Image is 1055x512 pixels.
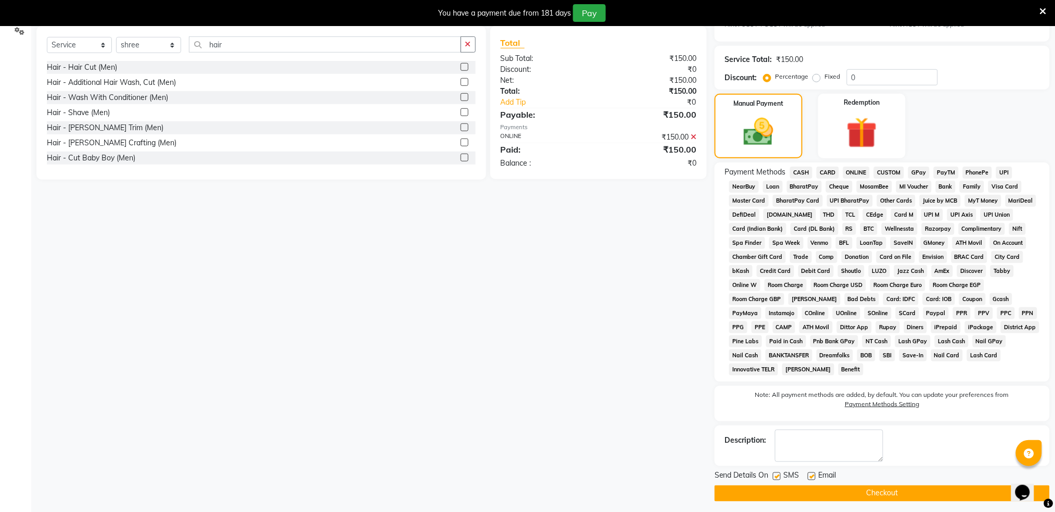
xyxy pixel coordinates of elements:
[988,181,1022,193] span: Visa Card
[729,364,778,376] span: Innovative TELR
[825,72,841,81] label: Fixed
[734,115,783,149] img: _cash.svg
[935,335,969,347] span: Lash Cash
[766,349,812,361] span: BANKTANSFER
[729,335,762,347] span: Pine Labs
[837,321,872,333] span: Dittor App
[967,349,1001,361] span: Lash Card
[769,237,804,249] span: Spa Week
[817,167,839,179] span: CARD
[599,132,704,143] div: ₹150.00
[843,167,870,179] span: ONLINE
[47,62,117,73] div: Hair - Hair Cut (Men)
[880,349,895,361] span: SBI
[47,107,110,118] div: Hair - Shave (Men)
[860,223,878,235] span: BTC
[844,98,880,107] label: Redemption
[1001,321,1039,333] span: District App
[931,321,961,333] span: iPrepaid
[921,209,944,221] span: UPI M
[438,8,571,19] div: You have a payment due from 181 days
[729,209,759,221] span: DefiDeal
[990,237,1026,249] span: On Account
[573,4,606,22] button: Pay
[599,64,704,75] div: ₹0
[957,265,986,277] span: Discover
[981,209,1013,221] span: UPI Union
[787,181,822,193] span: BharatPay
[959,293,986,305] span: Coupon
[766,335,806,347] span: Paid in Cash
[843,223,857,235] span: RS
[729,237,765,249] span: Spa Finder
[1006,195,1037,207] span: MariDeal
[790,251,812,263] span: Trade
[953,307,971,319] span: PPR
[599,86,704,97] div: ₹150.00
[816,251,838,263] span: Comp
[47,138,176,148] div: Hair - [PERSON_NAME] Crafting (Men)
[857,237,886,249] span: LoanTap
[765,279,807,291] span: Room Charge
[845,399,920,409] label: Payment Methods Setting
[975,307,993,319] span: PPV
[501,38,525,48] span: Total
[997,307,1015,319] span: PPC
[729,265,753,277] span: bKash
[764,209,816,221] span: [DOMAIN_NAME]
[826,181,853,193] span: Cheque
[990,265,1014,277] span: Tabby
[729,321,747,333] span: PPG
[725,167,786,178] span: Payment Methods
[725,435,767,446] div: Description:
[921,237,949,249] span: GMoney
[992,251,1023,263] span: City Card
[811,279,867,291] span: Room Charge USD
[833,307,860,319] span: UOnline
[493,64,599,75] div: Discount:
[599,158,704,169] div: ₹0
[923,307,949,319] span: Paypal
[919,251,947,263] span: Envision
[836,237,853,249] span: BFL
[493,158,599,169] div: Balance :
[798,265,834,277] span: Debit Card
[729,307,761,319] span: PayMaya
[819,470,836,483] span: Email
[960,181,984,193] span: Family
[959,223,1006,235] span: Complimentary
[782,364,834,376] span: [PERSON_NAME]
[908,167,930,179] span: GPay
[896,181,932,193] span: MI Voucher
[947,209,976,221] span: UPI Axis
[763,181,783,193] span: Loan
[952,237,986,249] span: ATH Movil
[838,364,864,376] span: Benefit
[891,209,917,221] span: Card M
[784,470,799,483] span: SMS
[1011,470,1045,502] iframe: chat widget
[493,53,599,64] div: Sub Total:
[894,265,927,277] span: Jazz Cash
[47,122,163,133] div: Hair - [PERSON_NAME] Trim (Men)
[963,167,993,179] span: PhonePe
[899,349,927,361] span: Save-In
[808,237,832,249] span: Venmo
[965,321,997,333] span: iPackage
[876,321,900,333] span: Rupay
[599,108,704,121] div: ₹150.00
[990,293,1013,305] span: Gcash
[883,293,919,305] span: Card: IDFC
[842,251,872,263] span: Donation
[725,54,772,65] div: Service Total:
[874,167,904,179] span: CUSTOM
[1019,307,1037,319] span: PPN
[896,307,919,319] span: SCard
[729,279,760,291] span: Online W
[973,335,1007,347] span: Nail GPay
[773,195,823,207] span: BharatPay Card
[862,335,891,347] span: NT Cash
[865,307,892,319] span: SOnline
[766,307,798,319] span: Instamojo
[857,181,892,193] span: MosamBee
